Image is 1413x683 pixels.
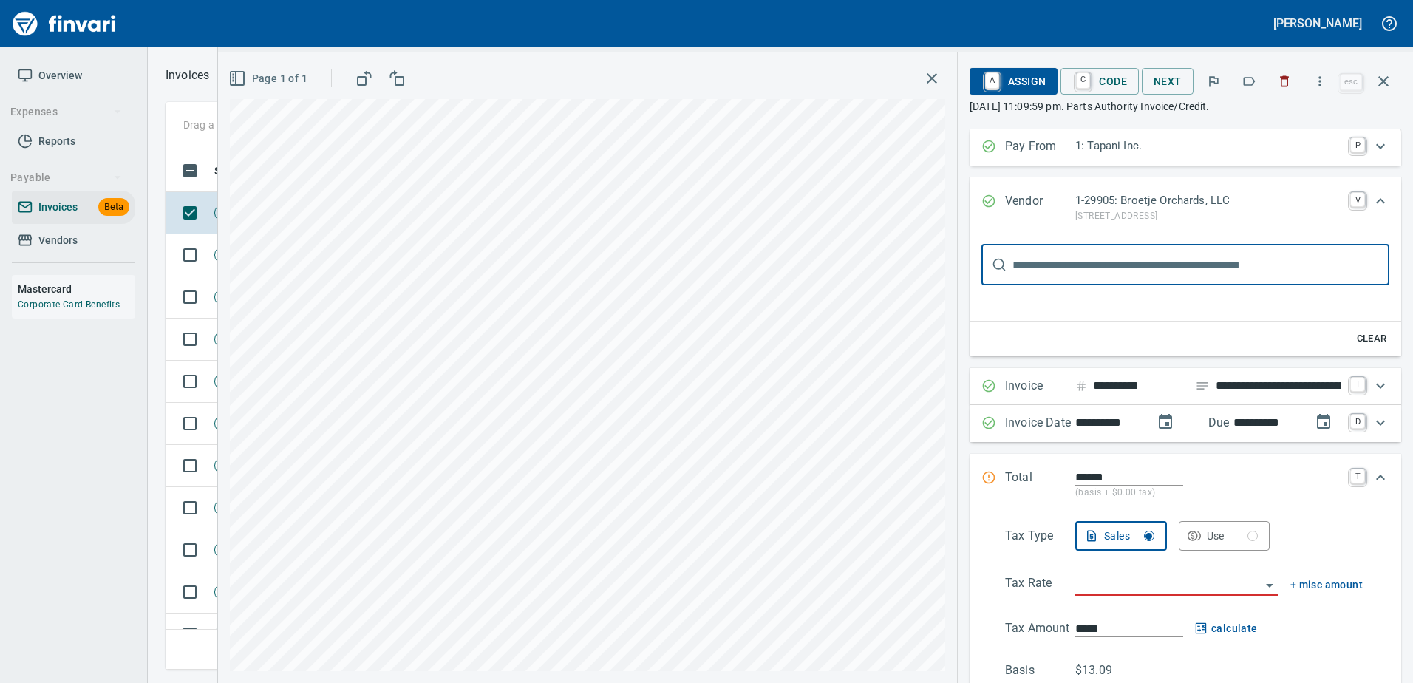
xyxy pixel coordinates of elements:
[12,59,135,92] a: Overview
[970,238,1401,356] div: Expand
[1005,619,1075,638] p: Tax Amount
[985,72,999,89] a: A
[1350,192,1365,207] a: V
[1005,414,1075,433] p: Invoice Date
[1352,330,1392,347] span: Clear
[4,98,128,126] button: Expenses
[1195,619,1258,638] button: calculate
[215,290,246,305] span: New
[981,69,1046,94] span: Assign
[1072,69,1127,94] span: Code
[215,459,246,473] span: New
[1075,521,1167,551] button: Sales
[183,118,400,132] p: Drag a column heading here to group the table
[1005,469,1075,500] p: Total
[225,65,313,92] button: Page 1 of 1
[1076,72,1090,89] a: C
[1142,68,1194,95] button: Next
[215,543,246,557] span: New
[38,198,78,217] span: Invoices
[215,501,246,515] span: New
[1273,16,1362,31] h5: [PERSON_NAME]
[970,454,1401,515] div: Expand
[1208,414,1278,432] p: Due
[1195,378,1210,393] svg: Invoice description
[1104,527,1154,546] div: Sales
[215,333,246,347] span: New
[1075,137,1341,154] p: 1: Tapani Inc.
[1075,486,1341,500] p: (basis + $0.00 tax)
[1233,65,1265,98] button: Labels
[215,628,246,642] span: New
[1005,192,1075,223] p: Vendor
[9,6,120,41] img: Finvari
[1306,404,1341,440] button: change due date
[970,177,1401,238] div: Expand
[970,129,1401,166] div: Expand
[38,132,75,151] span: Reports
[970,405,1401,442] div: Expand
[1340,74,1362,90] a: esc
[12,224,135,257] a: Vendors
[1270,12,1366,35] button: [PERSON_NAME]
[1005,574,1075,596] p: Tax Rate
[1075,377,1087,395] svg: Invoice number
[1075,192,1341,209] p: 1-29905: Broetje Orchards, LLC
[166,67,209,84] nav: breadcrumb
[1005,377,1075,396] p: Invoice
[1350,414,1365,429] a: D
[10,103,122,121] span: Expenses
[1268,65,1301,98] button: Discard
[1197,65,1230,98] button: Flag
[970,99,1401,114] p: [DATE] 11:09:59 pm. Parts Authority Invoice/Credit.
[10,169,122,187] span: Payable
[1154,72,1182,91] span: Next
[970,368,1401,405] div: Expand
[1259,575,1280,596] button: Open
[4,164,128,191] button: Payable
[214,162,245,180] span: Status
[1304,65,1336,98] button: More
[1005,527,1075,551] p: Tax Type
[1005,662,1075,679] p: Basis
[215,417,246,431] span: New
[1075,662,1145,679] p: $13.09
[12,125,135,158] a: Reports
[38,231,78,250] span: Vendors
[18,281,135,297] h6: Mastercard
[1336,64,1401,99] span: Close invoice
[12,191,135,224] a: InvoicesBeta
[38,67,82,85] span: Overview
[209,67,239,84] button: Upload an Invoice
[1148,404,1183,440] button: change date
[18,299,120,310] a: Corporate Card Benefits
[1179,521,1270,551] button: Use
[1290,576,1363,594] button: + misc amount
[1350,137,1365,152] a: P
[215,585,246,599] span: New
[1350,377,1365,392] a: I
[1060,68,1139,95] button: CCode
[1005,137,1075,157] p: Pay From
[1207,527,1259,546] div: Use
[166,67,209,84] p: Invoices
[1348,327,1395,350] button: Clear
[970,68,1058,95] button: AAssign
[98,199,129,216] span: Beta
[1075,209,1341,224] p: [STREET_ADDRESS]
[1350,469,1365,483] a: T
[215,206,246,220] span: New
[214,162,265,180] span: Status
[231,69,307,88] span: Page 1 of 1
[215,248,246,262] span: New
[215,375,246,389] span: New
